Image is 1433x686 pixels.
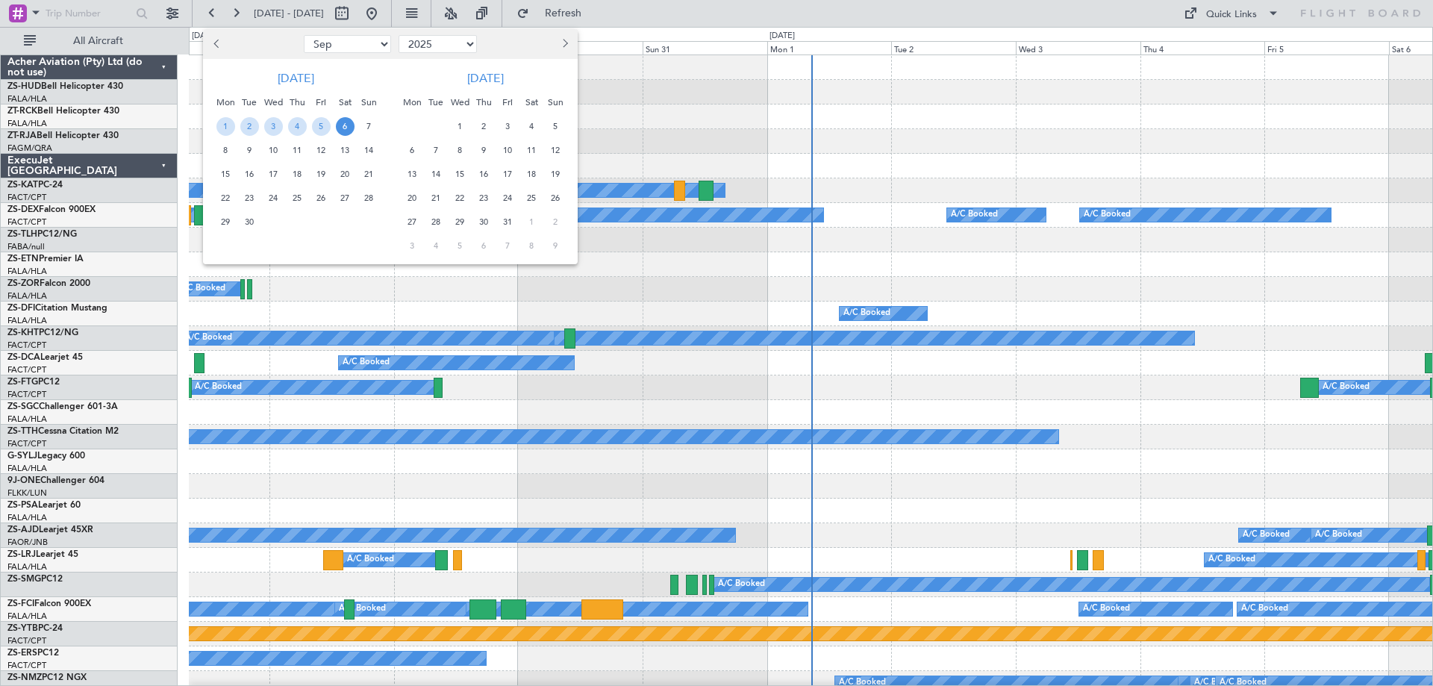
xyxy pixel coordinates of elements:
[546,141,565,160] span: 12
[357,186,381,210] div: 28-9-2025
[213,90,237,114] div: Mon
[451,165,469,184] span: 15
[496,162,519,186] div: 17-10-2025
[543,90,567,114] div: Sun
[546,117,565,136] span: 5
[448,162,472,186] div: 15-10-2025
[499,141,517,160] span: 10
[496,90,519,114] div: Fri
[237,114,261,138] div: 2-9-2025
[543,210,567,234] div: 2-11-2025
[499,213,517,231] span: 31
[309,90,333,114] div: Fri
[519,138,543,162] div: 11-10-2025
[424,234,448,258] div: 4-11-2025
[403,237,422,255] span: 3
[400,210,424,234] div: 27-10-2025
[216,141,235,160] span: 8
[285,162,309,186] div: 18-9-2025
[448,186,472,210] div: 22-10-2025
[448,210,472,234] div: 29-10-2025
[546,189,565,208] span: 26
[543,162,567,186] div: 19-10-2025
[522,141,541,160] span: 11
[261,90,285,114] div: Wed
[213,162,237,186] div: 15-9-2025
[216,165,235,184] span: 15
[357,114,381,138] div: 7-9-2025
[237,210,261,234] div: 30-9-2025
[240,165,259,184] span: 16
[475,237,493,255] span: 6
[213,186,237,210] div: 22-9-2025
[399,35,477,53] select: Select year
[427,165,446,184] span: 14
[451,189,469,208] span: 22
[264,117,283,136] span: 3
[424,186,448,210] div: 21-10-2025
[400,234,424,258] div: 3-11-2025
[261,162,285,186] div: 17-9-2025
[448,114,472,138] div: 1-10-2025
[522,189,541,208] span: 25
[496,234,519,258] div: 7-11-2025
[237,138,261,162] div: 9-9-2025
[336,189,355,208] span: 27
[403,213,422,231] span: 27
[427,213,446,231] span: 28
[285,138,309,162] div: 11-9-2025
[424,210,448,234] div: 28-10-2025
[499,237,517,255] span: 7
[312,117,331,136] span: 5
[261,186,285,210] div: 24-9-2025
[472,234,496,258] div: 6-11-2025
[336,165,355,184] span: 20
[288,165,307,184] span: 18
[427,189,446,208] span: 21
[451,237,469,255] span: 5
[400,186,424,210] div: 20-10-2025
[240,117,259,136] span: 2
[360,117,378,136] span: 7
[261,114,285,138] div: 3-9-2025
[333,114,357,138] div: 6-9-2025
[336,141,355,160] span: 13
[357,138,381,162] div: 14-9-2025
[427,141,446,160] span: 7
[264,189,283,208] span: 24
[304,35,391,53] select: Select month
[451,141,469,160] span: 8
[475,165,493,184] span: 16
[209,32,225,56] button: Previous month
[336,117,355,136] span: 6
[213,138,237,162] div: 8-9-2025
[240,213,259,231] span: 30
[333,162,357,186] div: 20-9-2025
[288,117,307,136] span: 4
[216,189,235,208] span: 22
[451,117,469,136] span: 1
[472,114,496,138] div: 2-10-2025
[357,162,381,186] div: 21-9-2025
[216,213,235,231] span: 29
[213,114,237,138] div: 1-9-2025
[519,114,543,138] div: 4-10-2025
[546,165,565,184] span: 19
[472,210,496,234] div: 30-10-2025
[472,138,496,162] div: 9-10-2025
[556,32,572,56] button: Next month
[285,90,309,114] div: Thu
[475,117,493,136] span: 2
[288,141,307,160] span: 11
[522,165,541,184] span: 18
[312,141,331,160] span: 12
[472,162,496,186] div: 16-10-2025
[237,90,261,114] div: Tue
[424,138,448,162] div: 7-10-2025
[360,189,378,208] span: 28
[357,90,381,114] div: Sun
[403,165,422,184] span: 13
[309,114,333,138] div: 5-9-2025
[496,114,519,138] div: 3-10-2025
[237,162,261,186] div: 16-9-2025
